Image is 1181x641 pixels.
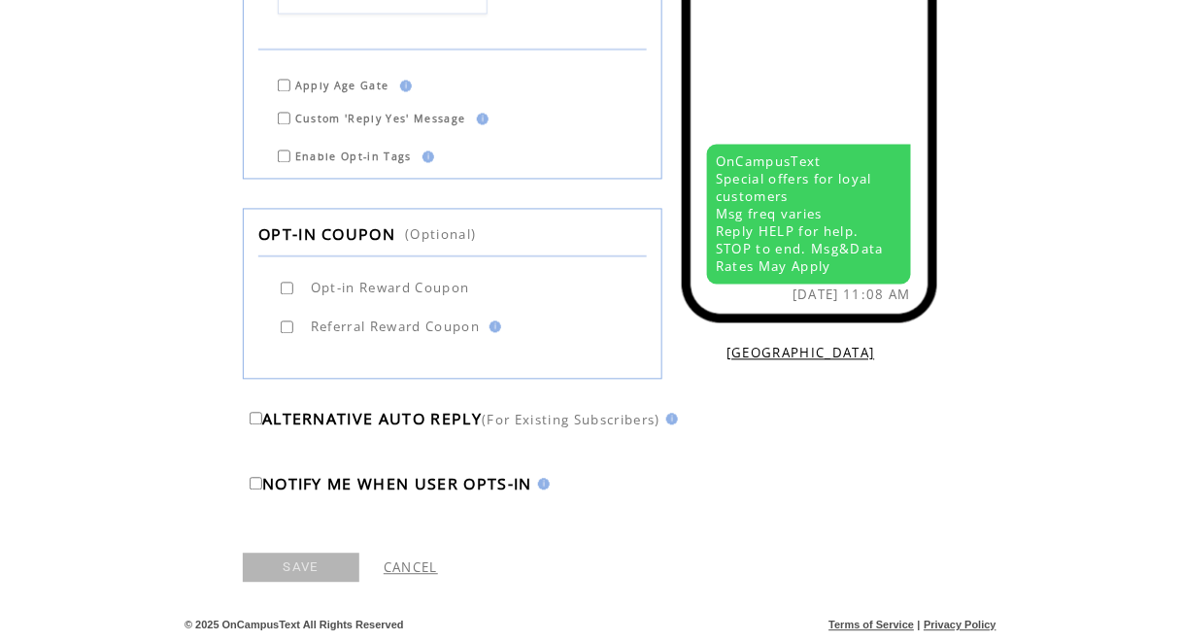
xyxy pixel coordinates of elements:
[295,151,412,164] span: Enable Opt-in Tags
[295,113,466,126] span: Custom 'Reply Yes' Message
[295,80,389,93] span: Apply Age Gate
[829,620,915,631] a: Terms of Service
[482,412,660,429] span: (For Existing Subscribers)
[311,280,470,297] span: Opt-in Reward Coupon
[924,620,996,631] a: Privacy Policy
[726,345,875,362] a: [GEOGRAPHIC_DATA]
[243,554,359,583] a: SAVE
[258,224,395,246] span: OPT-IN COUPON
[405,226,476,244] span: (Optional)
[394,81,412,92] img: help.gif
[262,474,532,495] span: NOTIFY ME WHEN USER OPTS-IN
[384,559,438,577] a: CANCEL
[262,409,482,430] span: ALTERNATIVE AUTO REPLY
[484,321,501,333] img: help.gif
[660,414,678,425] img: help.gif
[716,153,884,276] span: OnCampusText Special offers for loyal customers Msg freq varies Reply HELP for help. STOP to end....
[918,620,921,631] span: |
[185,620,404,631] span: © 2025 OnCampusText All Rights Reserved
[311,319,480,336] span: Referral Reward Coupon
[532,479,550,490] img: help.gif
[471,114,489,125] img: help.gif
[417,152,434,163] img: help.gif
